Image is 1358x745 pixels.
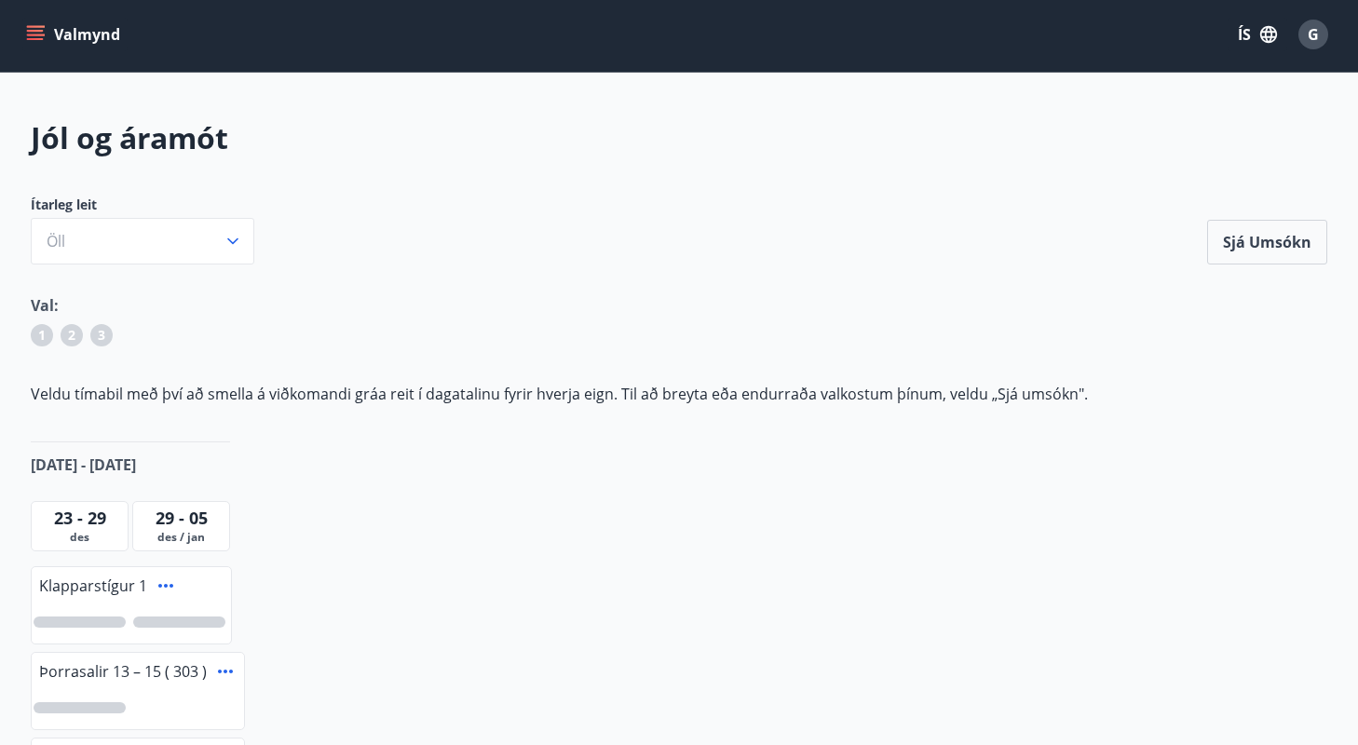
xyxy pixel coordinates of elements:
button: Sjá umsókn [1207,220,1327,264]
span: G [1308,24,1319,45]
h2: Jól og áramót [31,117,1327,158]
span: 1 [38,326,46,345]
span: des / jan [137,530,225,545]
span: Val: [31,295,59,316]
button: Öll [31,218,254,264]
span: des [35,530,124,545]
span: 29 - 05 [156,507,208,529]
span: Klapparstígur 1 [39,576,147,596]
span: 2 [68,326,75,345]
button: G [1291,12,1336,57]
span: 23 - 29 [54,507,106,529]
span: [DATE] - [DATE] [31,454,136,475]
span: Þorrasalir 13 – 15 ( 303 ) [39,661,207,682]
button: ÍS [1228,18,1287,51]
span: 3 [98,326,105,345]
button: menu [22,18,128,51]
span: Öll [47,231,65,251]
span: Ítarleg leit [31,196,254,214]
p: Veldu tímabil með því að smella á viðkomandi gráa reit í dagatalinu fyrir hverja eign. Til að bre... [31,384,1327,404]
